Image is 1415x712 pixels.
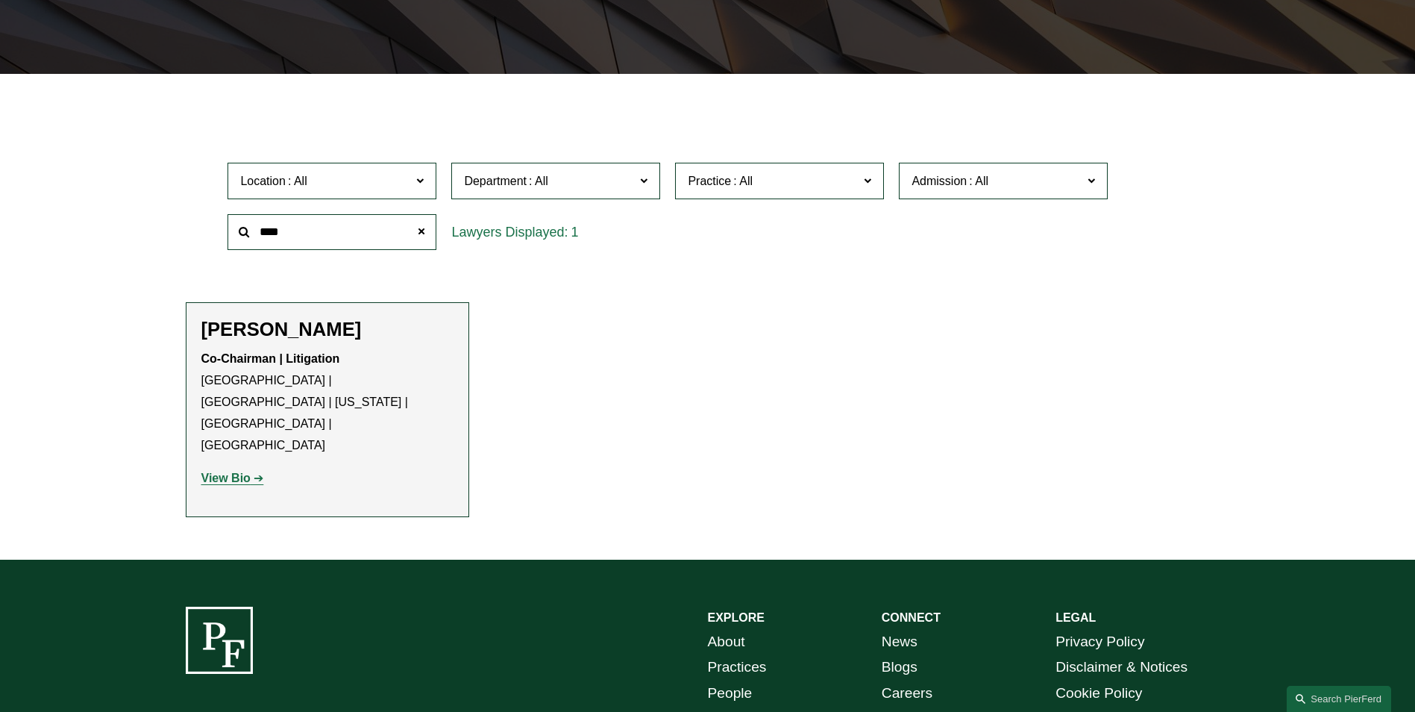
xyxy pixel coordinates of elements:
[240,175,286,187] span: Location
[1055,611,1096,624] strong: LEGAL
[708,611,765,624] strong: EXPLORE
[201,472,251,484] strong: View Bio
[201,472,264,484] a: View Bio
[882,655,917,681] a: Blogs
[882,611,941,624] strong: CONNECT
[1055,655,1187,681] a: Disclaimer & Notices
[464,175,527,187] span: Department
[882,681,932,707] a: Careers
[1055,681,1142,707] a: Cookie Policy
[1055,629,1144,655] a: Privacy Policy
[201,352,340,365] strong: Co-Chairman | Litigation
[201,318,454,341] h2: [PERSON_NAME]
[882,629,917,655] a: News
[708,655,767,681] a: Practices
[1287,686,1391,712] a: Search this site
[688,175,731,187] span: Practice
[201,349,454,456] p: [GEOGRAPHIC_DATA] | [GEOGRAPHIC_DATA] | [US_STATE] | [GEOGRAPHIC_DATA] | [GEOGRAPHIC_DATA]
[708,629,745,655] a: About
[708,681,753,707] a: People
[912,175,967,187] span: Admission
[571,225,578,240] span: 1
